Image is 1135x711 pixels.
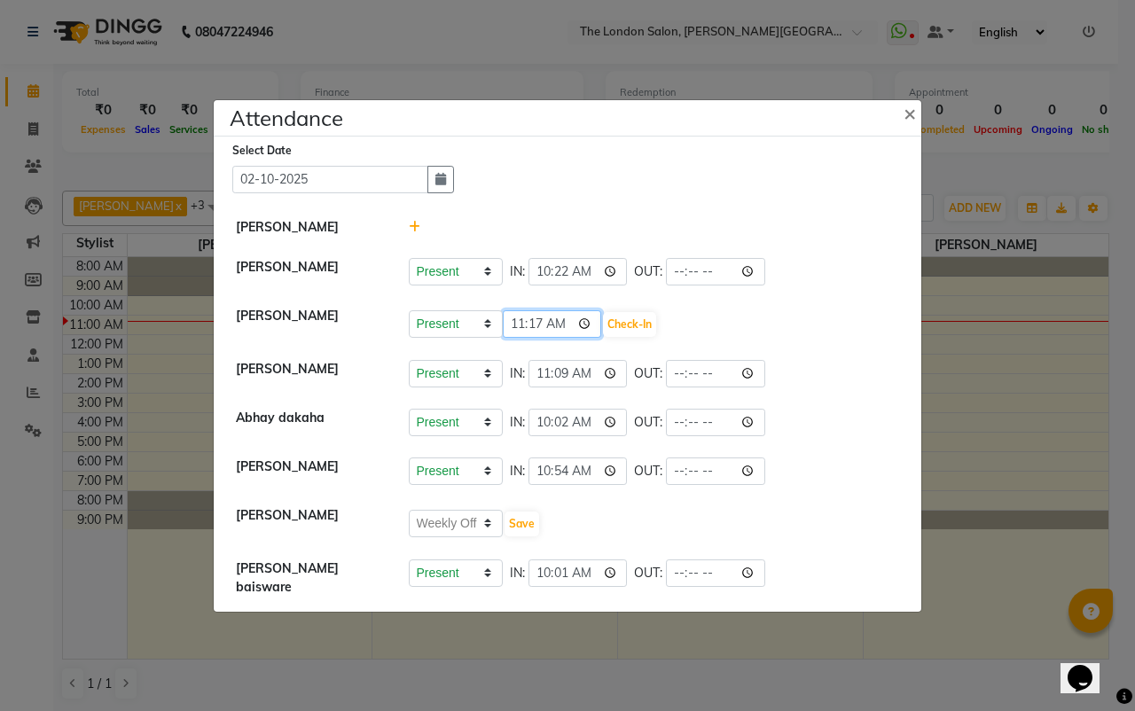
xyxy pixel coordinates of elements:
span: × [904,99,916,126]
div: Abhay dakaha [223,409,395,436]
span: OUT: [634,364,662,383]
div: [PERSON_NAME] [223,457,395,485]
span: OUT: [634,462,662,481]
span: IN: [510,364,525,383]
div: [PERSON_NAME] [223,258,395,285]
label: Select Date [232,143,292,159]
span: OUT: [634,564,662,582]
button: Close [889,88,934,137]
span: IN: [510,564,525,582]
button: Save [505,512,539,536]
div: [PERSON_NAME] [223,307,395,339]
span: OUT: [634,262,662,281]
span: OUT: [634,413,662,432]
span: IN: [510,413,525,432]
span: IN: [510,262,525,281]
div: [PERSON_NAME] [223,506,395,538]
input: Select date [232,166,428,193]
div: [PERSON_NAME] [223,218,395,237]
div: [PERSON_NAME] baisware [223,559,395,597]
h4: Attendance [230,102,343,134]
button: Check-In [603,312,656,337]
iframe: chat widget [1061,640,1117,693]
span: IN: [510,462,525,481]
div: [PERSON_NAME] [223,360,395,387]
